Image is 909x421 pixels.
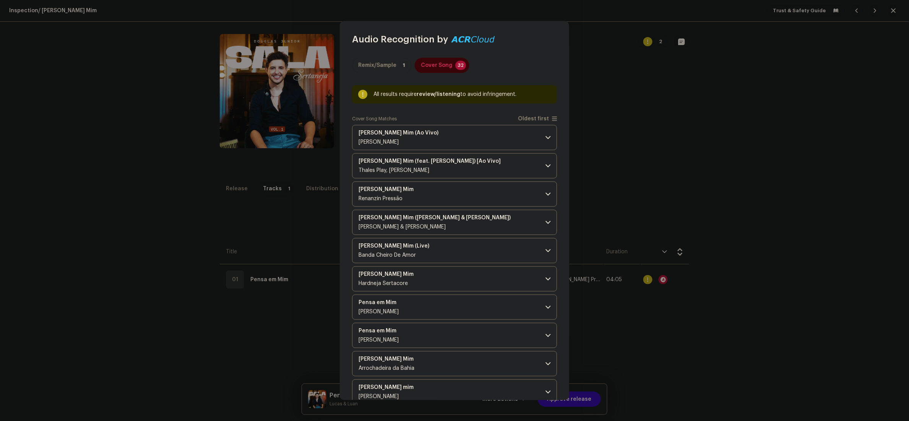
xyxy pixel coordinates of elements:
strong: [PERSON_NAME] Mim (Live) [359,243,429,249]
span: Pensa em Mim [359,328,406,334]
span: Audio Recognition by [352,33,448,45]
span: Hardneja Sertacore [359,281,408,286]
strong: [PERSON_NAME] Mim (feat. [PERSON_NAME]) [Ao Vivo] [359,158,501,164]
span: Conrado e Bernardo [359,309,399,314]
strong: [PERSON_NAME] Mim (Ao Vivo) [359,130,438,136]
strong: [PERSON_NAME] Mim [359,356,414,362]
span: Pensa em Mim [359,300,406,306]
p-accordion-header: [PERSON_NAME] Mim (feat. [PERSON_NAME]) [Ao Vivo]Thales Play, [PERSON_NAME] [352,153,557,178]
span: Banda Cheiro De Amor [359,253,416,258]
p-badge: 1 [399,61,409,70]
div: Cover Song [421,58,452,73]
span: Pense Em Mim (Live) [359,243,438,249]
strong: [PERSON_NAME] mim [359,384,414,390]
span: Renanzin Pressão [359,196,403,201]
label: Cover Song Matches [352,116,397,122]
span: Oldest first [518,116,549,122]
strong: review/listening [417,92,460,97]
span: Pense Em Mim (Jorge & Mateus Elétrico) [359,215,520,221]
span: Darvin [359,337,399,343]
span: Jorge & Mateus [359,224,446,230]
span: Pense em Mim (feat. Victor Santos) [Ao Vivo] [359,158,510,164]
p-accordion-header: [PERSON_NAME] MimRenanzin Pressão [352,181,557,207]
span: Pense em Mim (Ao Vivo) [359,130,448,136]
span: Pense em Mim [359,186,423,193]
p-accordion-header: [PERSON_NAME] MimArrochadeira da Bahia [352,351,557,376]
div: Remix/Sample [358,58,396,73]
span: Pensa em mim [359,384,423,390]
strong: [PERSON_NAME] Mim [359,271,414,277]
p-accordion-header: [PERSON_NAME] Mim ([PERSON_NAME] & [PERSON_NAME])[PERSON_NAME] & [PERSON_NAME] [352,210,557,235]
strong: Pensa em Mim [359,300,396,306]
p-togglebutton: Oldest first [518,116,557,122]
p-accordion-header: Pensa em Mim[PERSON_NAME] [352,295,557,320]
p-badge: 32 [455,61,466,70]
strong: Pensa em Mim [359,328,396,334]
span: Arrochadeira da Bahia [359,366,414,371]
strong: [PERSON_NAME] Mim [359,186,414,193]
p-accordion-header: Pensa em Mim[PERSON_NAME] [352,323,557,348]
div: All results require to avoid infringement. [373,90,551,99]
span: Thales Play, Victor Santos [359,168,429,173]
strong: [PERSON_NAME] Mim ([PERSON_NAME] & [PERSON_NAME]) [359,215,511,221]
p-accordion-header: [PERSON_NAME] mim[PERSON_NAME] [352,379,557,405]
span: Pensa Em Mim [359,271,423,277]
p-accordion-header: [PERSON_NAME] Mim (Live)Banda Cheiro De Amor [352,238,557,263]
span: Adriana Lua [359,394,399,399]
p-accordion-header: [PERSON_NAME] MimHardneja Sertacore [352,266,557,291]
span: Pensa Em Mim [359,356,423,362]
p-accordion-header: [PERSON_NAME] Mim (Ao Vivo)[PERSON_NAME] [352,125,557,150]
span: Naty Macenna [359,139,399,145]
